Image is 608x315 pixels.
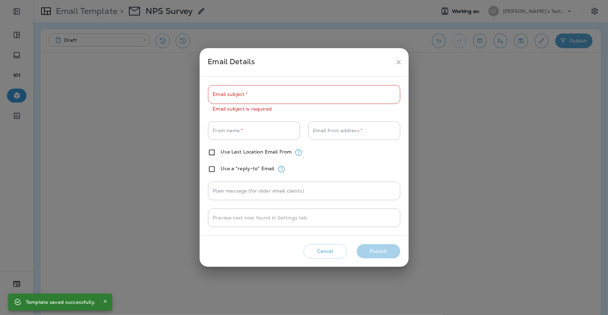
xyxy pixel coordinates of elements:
[392,56,405,69] button: close
[213,105,395,113] p: Email subject is required
[221,166,275,171] label: Use a "reply-to" Email
[221,149,292,155] label: Use Last Location Email From
[303,244,347,258] button: Cancel
[208,56,392,69] div: Email Details
[26,296,95,308] div: Template saved successfully.
[101,297,109,306] button: Close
